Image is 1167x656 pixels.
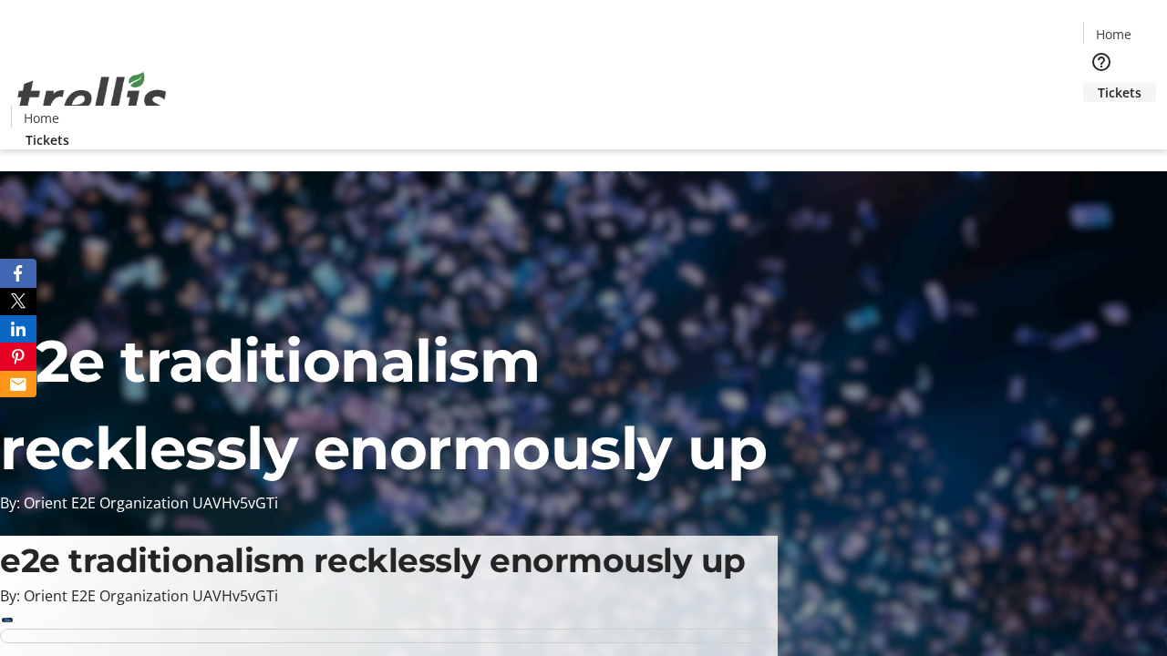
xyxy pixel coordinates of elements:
[24,108,59,128] span: Home
[1096,25,1131,44] span: Home
[1083,44,1120,80] button: Help
[1098,83,1141,102] span: Tickets
[26,130,69,149] span: Tickets
[1083,83,1156,102] a: Tickets
[1084,25,1142,44] a: Home
[11,130,84,149] a: Tickets
[11,52,173,143] img: Orient E2E Organization UAVHv5vGTi's Logo
[1083,102,1120,138] button: Cart
[12,108,70,128] a: Home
